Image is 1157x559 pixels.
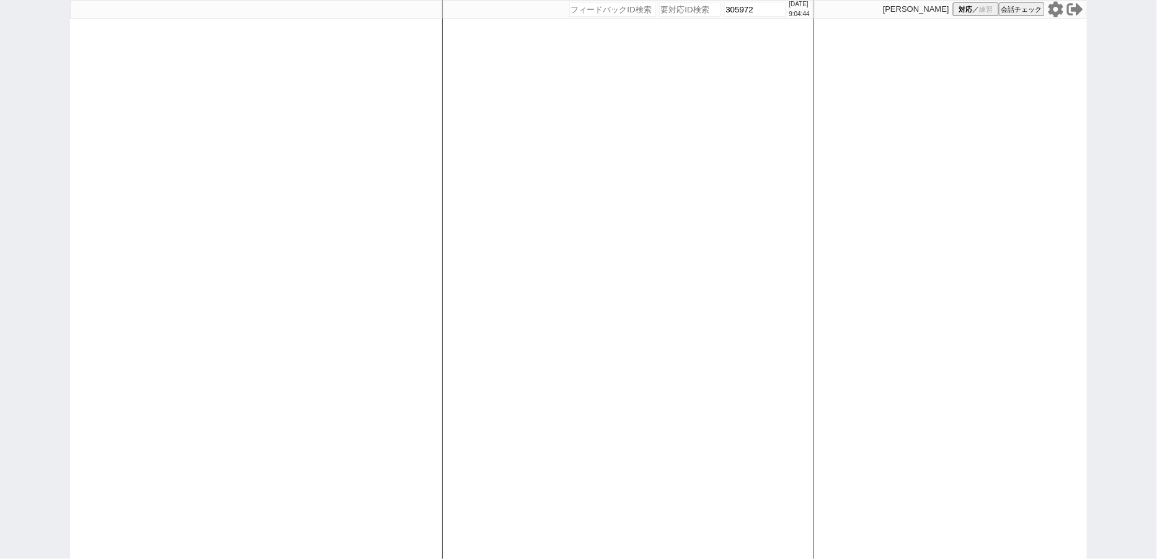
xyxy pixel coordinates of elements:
[883,4,949,14] p: [PERSON_NAME]
[569,2,656,17] input: フィードバックID検索
[953,2,999,16] button: 対応／練習
[980,5,993,14] span: 練習
[959,5,973,14] span: 対応
[999,2,1045,16] button: 会話チェック
[789,9,810,19] p: 9:04:44
[659,2,721,17] input: 要対応ID検索
[1001,5,1042,14] span: 会話チェック
[724,2,786,17] input: お客様ID検索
